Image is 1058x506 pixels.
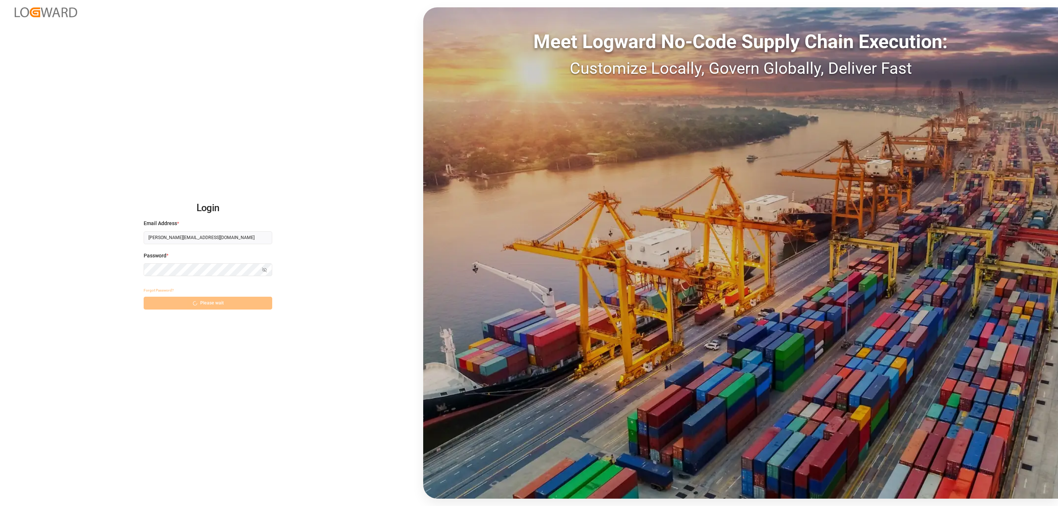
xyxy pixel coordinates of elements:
[144,231,272,244] input: Enter your email
[144,252,166,260] span: Password
[423,28,1058,56] div: Meet Logward No-Code Supply Chain Execution:
[144,220,177,227] span: Email Address
[15,7,77,17] img: Logward_new_orange.png
[144,196,272,220] h2: Login
[423,56,1058,80] div: Customize Locally, Govern Globally, Deliver Fast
